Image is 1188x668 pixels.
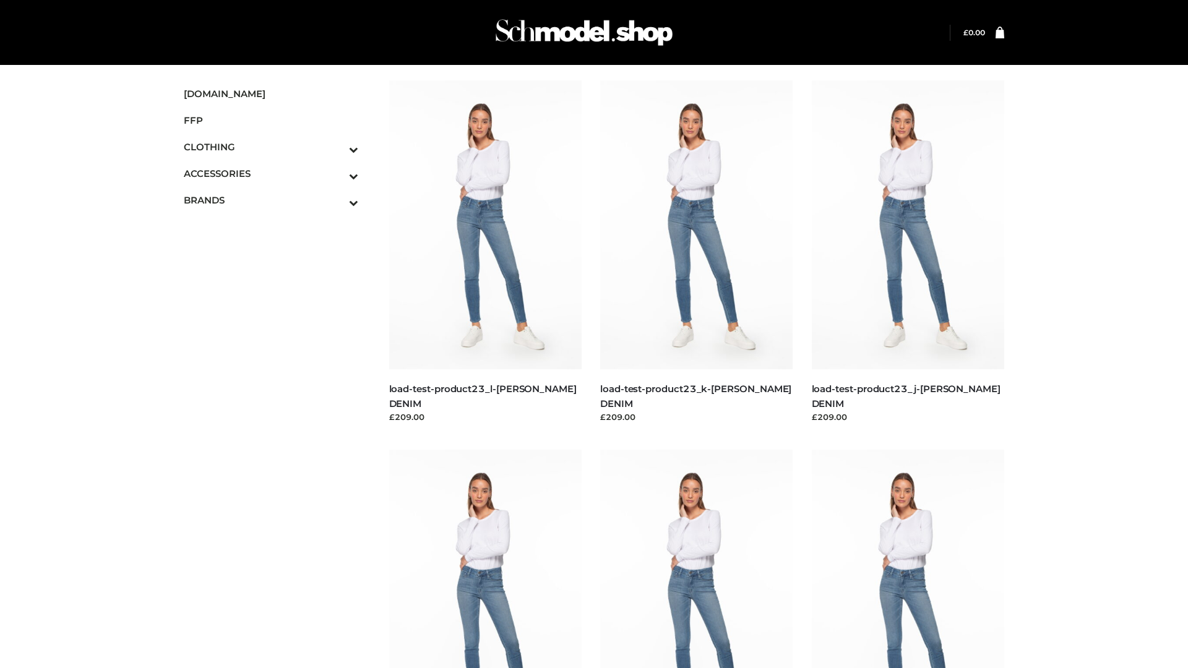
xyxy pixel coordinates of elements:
span: ACCESSORIES [184,166,358,181]
span: FFP [184,113,358,127]
div: £209.00 [812,411,1005,423]
button: Toggle Submenu [315,160,358,187]
a: ACCESSORIESToggle Submenu [184,160,358,187]
span: CLOTHING [184,140,358,154]
button: Toggle Submenu [315,187,358,213]
a: load-test-product23_k-[PERSON_NAME] DENIM [600,383,791,409]
span: BRANDS [184,193,358,207]
a: BRANDSToggle Submenu [184,187,358,213]
span: £ [963,28,968,37]
button: Toggle Submenu [315,134,358,160]
a: load-test-product23_j-[PERSON_NAME] DENIM [812,383,1001,409]
a: CLOTHINGToggle Submenu [184,134,358,160]
bdi: 0.00 [963,28,985,37]
div: £209.00 [389,411,582,423]
div: £209.00 [600,411,793,423]
span: [DOMAIN_NAME] [184,87,358,101]
a: FFP [184,107,358,134]
a: £0.00 [963,28,985,37]
img: Schmodel Admin 964 [491,8,677,57]
a: [DOMAIN_NAME] [184,80,358,107]
a: load-test-product23_l-[PERSON_NAME] DENIM [389,383,577,409]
